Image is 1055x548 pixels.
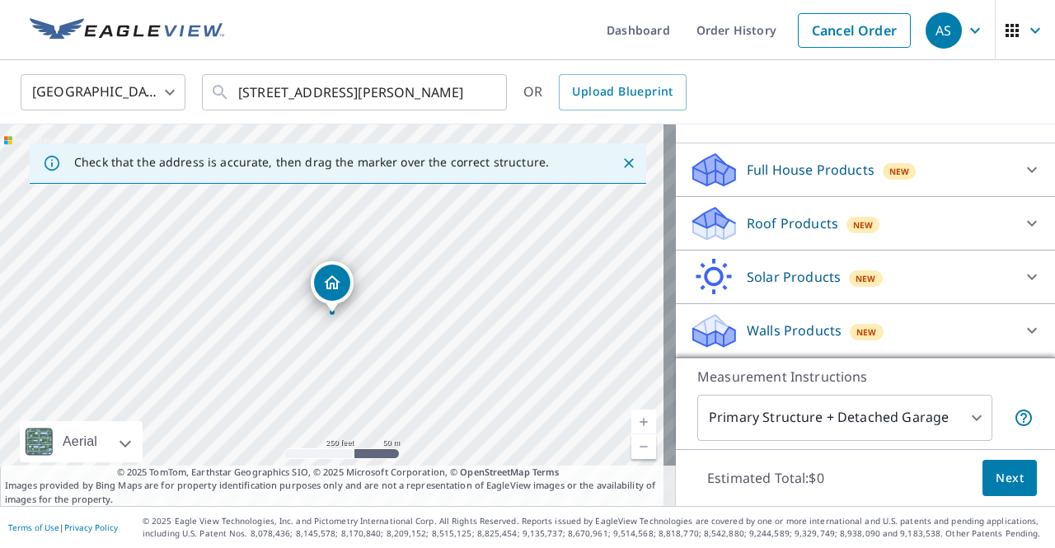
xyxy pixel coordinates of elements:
[798,13,911,48] a: Cancel Order
[631,434,656,459] a: Current Level 17, Zoom Out
[926,12,962,49] div: AS
[8,522,118,532] p: |
[697,395,992,441] div: Primary Structure + Detached Garage
[559,74,686,110] a: Upload Blueprint
[856,272,876,285] span: New
[694,460,837,496] p: Estimated Total: $0
[21,69,185,115] div: [GEOGRAPHIC_DATA]
[889,165,910,178] span: New
[143,515,1047,540] p: © 2025 Eagle View Technologies, Inc. and Pictometry International Corp. All Rights Reserved. Repo...
[58,421,102,462] div: Aerial
[311,261,354,312] div: Dropped pin, building 1, Residential property, 1898 Willow Forge Dr Columbus, OH 43220
[689,311,1042,350] div: Walls ProductsNew
[982,460,1037,497] button: Next
[689,150,1042,190] div: Full House ProductsNew
[853,218,874,232] span: New
[20,421,143,462] div: Aerial
[30,18,224,43] img: EV Logo
[8,522,59,533] a: Terms of Use
[618,152,640,174] button: Close
[747,321,842,340] p: Walls Products
[996,468,1024,489] span: Next
[532,466,560,478] a: Terms
[747,160,874,180] p: Full House Products
[523,74,687,110] div: OR
[747,267,841,287] p: Solar Products
[238,69,473,115] input: Search by address or latitude-longitude
[64,522,118,533] a: Privacy Policy
[631,410,656,434] a: Current Level 17, Zoom In
[689,204,1042,243] div: Roof ProductsNew
[1014,408,1034,428] span: Your report will include the primary structure and a detached garage if one exists.
[689,257,1042,297] div: Solar ProductsNew
[117,466,560,480] span: © 2025 TomTom, Earthstar Geographics SIO, © 2025 Microsoft Corporation, ©
[856,326,877,339] span: New
[460,466,529,478] a: OpenStreetMap
[697,367,1034,386] p: Measurement Instructions
[572,82,673,102] span: Upload Blueprint
[747,213,838,233] p: Roof Products
[74,155,549,170] p: Check that the address is accurate, then drag the marker over the correct structure.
